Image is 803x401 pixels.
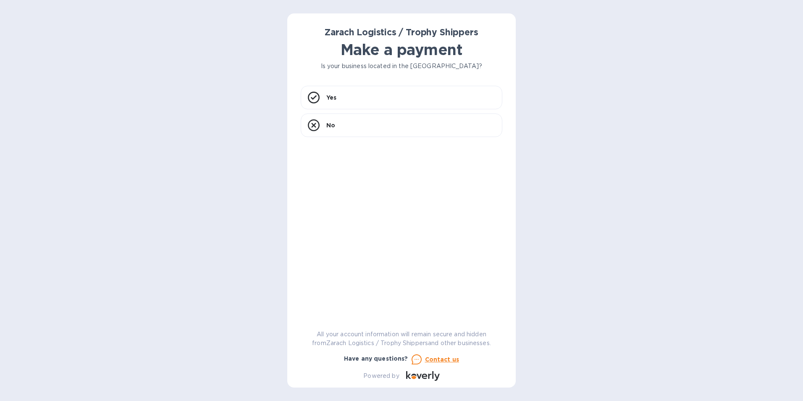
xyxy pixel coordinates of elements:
p: Powered by [363,372,399,380]
p: Is your business located in the [GEOGRAPHIC_DATA]? [301,62,502,71]
p: No [326,121,335,129]
h1: Make a payment [301,41,502,58]
p: Yes [326,93,336,102]
u: Contact us [425,356,459,363]
b: Have any questions? [344,355,408,362]
p: All your account information will remain secure and hidden from Zarach Logistics / Trophy Shipper... [301,330,502,348]
b: Zarach Logistics / Trophy Shippers [325,27,478,37]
